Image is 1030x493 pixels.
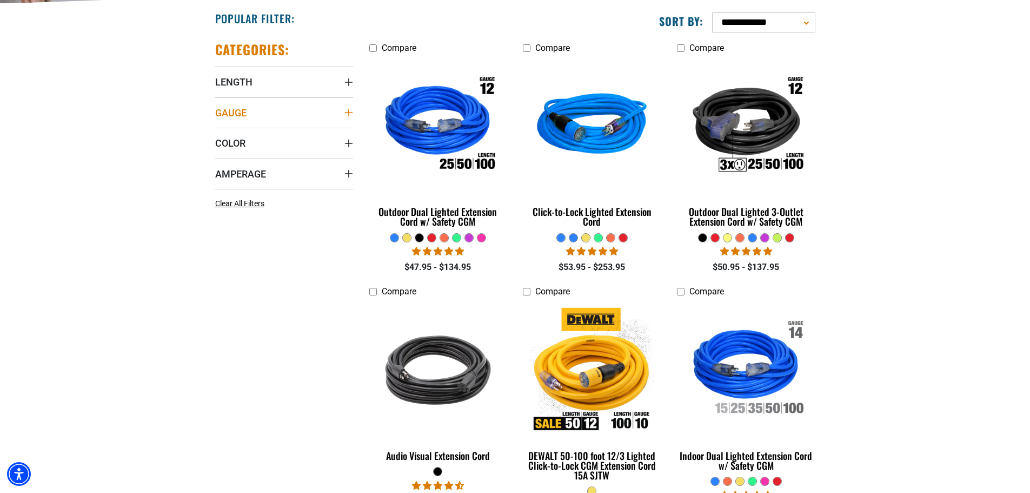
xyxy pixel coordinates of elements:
div: DEWALT 50-100 foot 12/3 Lighted Click-to-Lock CGM Extension Cord 15A SJTW [523,451,661,480]
span: Length [215,76,252,88]
div: Accessibility Menu [7,462,31,486]
span: 4.80 stars [720,246,772,257]
span: Amperage [215,168,266,180]
div: $50.95 - $137.95 [677,261,815,274]
div: Audio Visual Extension Cord [369,451,507,461]
a: Outdoor Dual Lighted 3-Outlet Extension Cord w/ Safety CGM Outdoor Dual Lighted 3-Outlet Extensio... [677,58,815,233]
div: Click-to-Lock Lighted Extension Cord [523,207,661,226]
a: Indoor Dual Lighted Extension Cord w/ Safety CGM Indoor Dual Lighted Extension Cord w/ Safety CGM [677,303,815,477]
summary: Color [215,128,353,158]
summary: Amperage [215,159,353,189]
h2: Categories: [215,41,290,58]
span: Color [215,137,245,149]
span: Compare [382,43,416,53]
a: black Audio Visual Extension Cord [369,303,507,467]
span: Compare [689,286,724,297]
img: DEWALT 50-100 foot 12/3 Lighted Click-to-Lock CGM Extension Cord 15A SJTW [524,307,660,432]
span: Compare [689,43,724,53]
img: Outdoor Dual Lighted Extension Cord w/ Safety CGM [370,64,506,188]
span: 4.71 stars [412,481,464,491]
div: Outdoor Dual Lighted 3-Outlet Extension Cord w/ Safety CGM [677,207,815,226]
a: Outdoor Dual Lighted Extension Cord w/ Safety CGM Outdoor Dual Lighted Extension Cord w/ Safety CGM [369,58,507,233]
span: Compare [535,43,570,53]
a: Clear All Filters [215,198,269,209]
span: 4.87 stars [566,246,618,257]
span: Gauge [215,107,247,119]
summary: Length [215,67,353,97]
span: 4.81 stars [412,246,464,257]
div: Outdoor Dual Lighted Extension Cord w/ Safety CGM [369,207,507,226]
div: Indoor Dual Lighted Extension Cord w/ Safety CGM [677,451,815,470]
div: $47.95 - $134.95 [369,261,507,274]
img: Outdoor Dual Lighted 3-Outlet Extension Cord w/ Safety CGM [678,64,814,188]
img: blue [524,64,660,188]
div: $53.95 - $253.95 [523,261,661,274]
h2: Popular Filter: [215,11,295,25]
label: Sort by: [659,14,703,28]
img: Indoor Dual Lighted Extension Cord w/ Safety CGM [678,307,814,432]
span: Clear All Filters [215,199,264,208]
summary: Gauge [215,97,353,128]
a: blue Click-to-Lock Lighted Extension Cord [523,58,661,233]
span: Compare [382,286,416,297]
img: black [370,307,506,432]
a: DEWALT 50-100 foot 12/3 Lighted Click-to-Lock CGM Extension Cord 15A SJTW DEWALT 50-100 foot 12/3... [523,303,661,487]
span: Compare [535,286,570,297]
